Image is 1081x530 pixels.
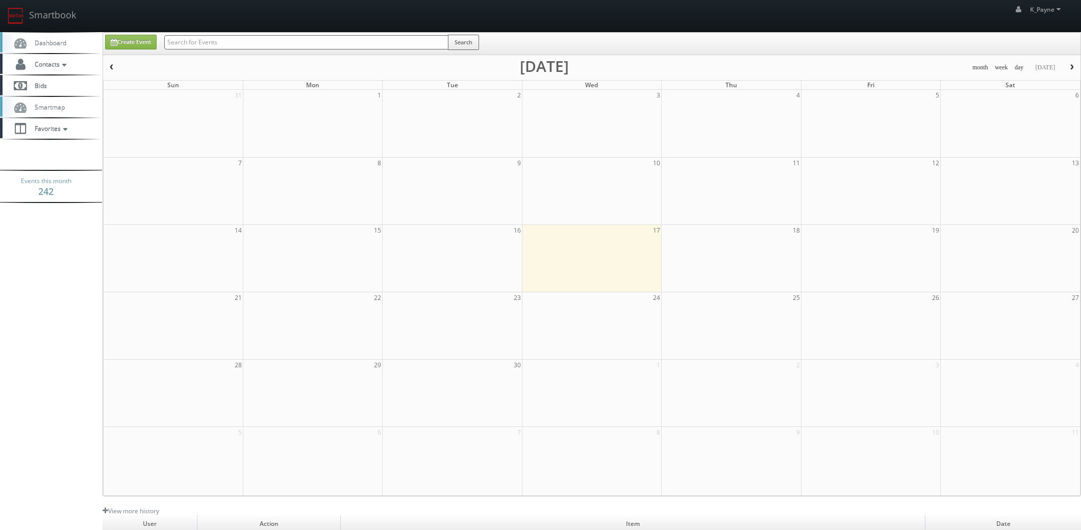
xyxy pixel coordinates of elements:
span: 8 [656,427,661,438]
span: 14 [234,225,243,236]
span: 10 [652,158,661,168]
img: smartbook-logo.png [8,8,24,24]
span: 20 [1071,225,1080,236]
span: 12 [931,158,940,168]
a: Create Event [105,35,157,49]
span: Contacts [30,60,69,68]
span: 5 [237,427,243,438]
span: 5 [935,90,940,100]
button: Search [448,35,479,50]
input: Search for Events [164,35,448,49]
span: Sat [1005,81,1015,89]
span: 26 [931,292,940,303]
span: 25 [792,292,801,303]
span: Fri [867,81,874,89]
span: Smartmap [30,103,65,111]
span: 4 [795,90,801,100]
span: 18 [792,225,801,236]
span: K_Payne [1030,5,1064,14]
span: 1 [376,90,382,100]
span: Wed [585,81,598,89]
span: 9 [516,158,522,168]
span: 1 [656,360,661,370]
span: Favorites [30,124,70,133]
span: Dashboard [30,38,66,47]
a: View more history [103,507,159,515]
span: 2 [795,360,801,370]
span: Bids [30,81,47,90]
button: month [969,61,992,74]
span: 15 [373,225,382,236]
span: 16 [513,225,522,236]
span: Mon [306,81,319,89]
span: 24 [652,292,661,303]
span: 17 [652,225,661,236]
span: Sun [167,81,179,89]
button: week [991,61,1012,74]
span: 7 [237,158,243,168]
span: 27 [1071,292,1080,303]
span: 29 [373,360,382,370]
span: 11 [1071,427,1080,438]
strong: 242 [38,185,54,197]
span: Tue [447,81,458,89]
span: 6 [376,427,382,438]
span: 23 [513,292,522,303]
span: 11 [792,158,801,168]
button: day [1011,61,1027,74]
span: 22 [373,292,382,303]
h2: [DATE] [520,61,569,71]
span: 2 [516,90,522,100]
span: 3 [935,360,940,370]
span: 19 [931,225,940,236]
span: 3 [656,90,661,100]
span: 30 [513,360,522,370]
span: 8 [376,158,382,168]
span: 21 [234,292,243,303]
span: 28 [234,360,243,370]
span: 6 [1074,90,1080,100]
span: 10 [931,427,940,438]
span: Events this month [21,176,71,186]
span: 9 [795,427,801,438]
span: Thu [725,81,737,89]
span: 31 [234,90,243,100]
span: 4 [1074,360,1080,370]
span: 7 [516,427,522,438]
button: [DATE] [1032,61,1059,74]
span: 13 [1071,158,1080,168]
